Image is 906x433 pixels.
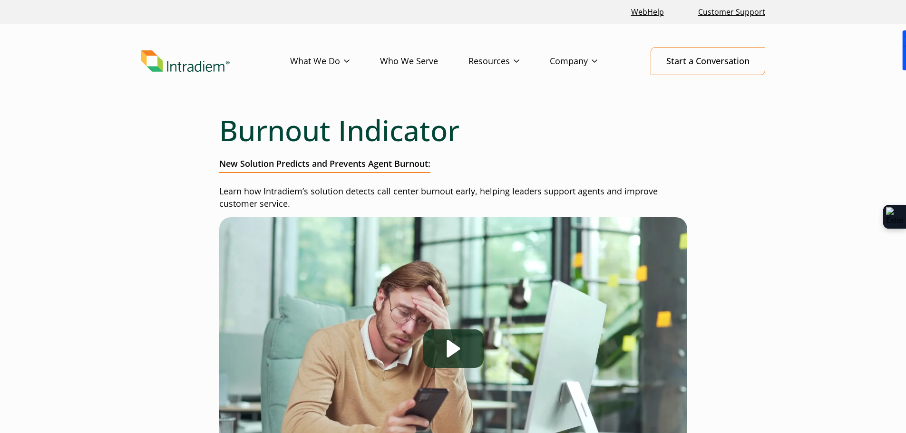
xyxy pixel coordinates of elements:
[219,113,687,147] h1: Burnout Indicator
[651,47,765,75] a: Start a Conversation
[627,2,668,22] a: Link opens in a new window
[468,48,550,75] a: Resources
[380,48,468,75] a: Who We Serve
[219,185,687,210] p: Learn how Intradiem’s solution detects call center burnout early, helping leaders support agents ...
[423,329,484,368] div: Play
[550,48,628,75] a: Company
[141,50,230,72] img: Intradiem
[141,50,290,72] a: Link to homepage of Intradiem
[219,159,430,173] h2: New Solution Predicts and Prevents Agent Burnout:
[886,207,903,226] img: Extension Icon
[290,48,380,75] a: What We Do
[694,2,769,22] a: Customer Support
